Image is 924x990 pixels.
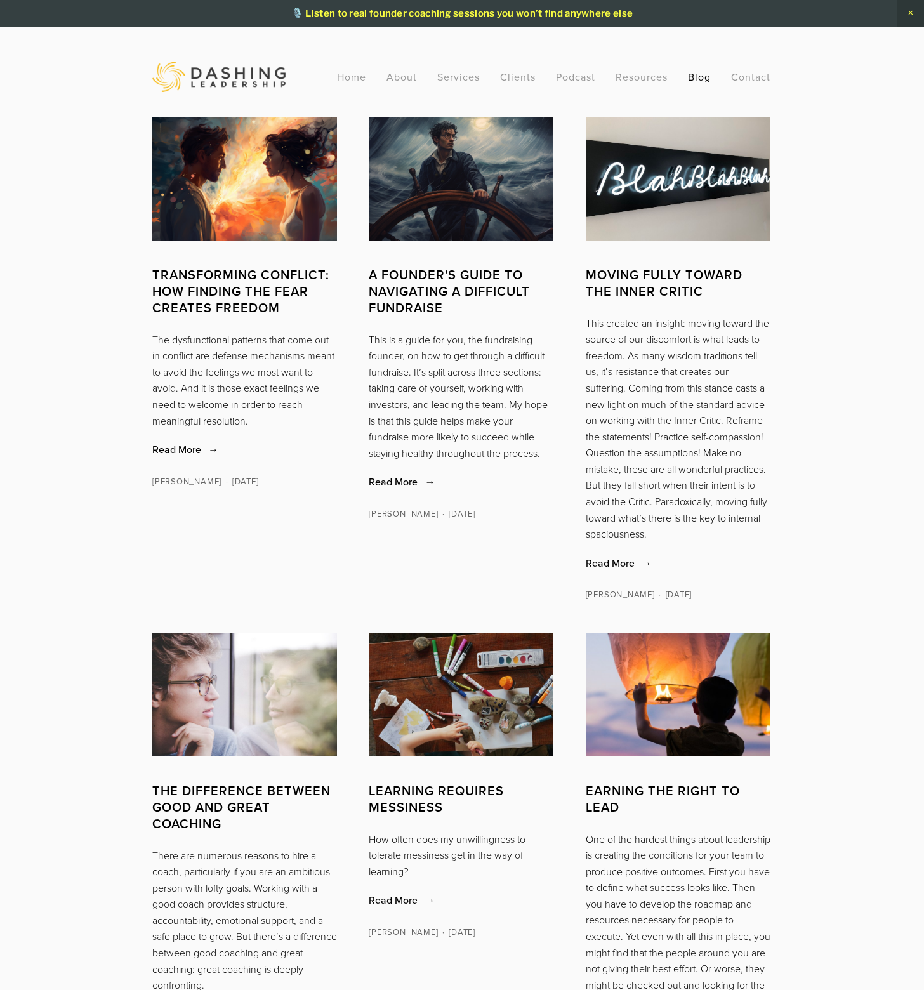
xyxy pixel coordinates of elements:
[586,315,770,543] p: This created an insight: moving toward the source of our discomfort is what leads to freedom. As ...
[152,332,337,430] p: The dysfunctional patterns that come out in conflict are defense mechanisms meant to avoid the fe...
[369,633,553,756] img: Learning requires messiness
[369,474,553,491] a: Read More
[337,65,366,88] a: Home
[438,506,475,520] time: [DATE]
[152,633,337,756] img: The difference between good and great coaching
[688,65,711,88] a: Blog
[369,506,438,520] a: [PERSON_NAME]
[152,442,337,458] a: Read More
[369,831,553,880] p: How often does my unwillingness to tolerate messiness get in the way of learning?
[437,65,480,88] a: Services
[500,65,536,88] a: Clients
[586,267,770,300] a: Moving fully toward the Inner Critic
[152,267,337,316] a: Transforming Conflict: How Finding the Fear Creates Freedom
[152,782,337,832] a: The difference between good and great coaching
[369,782,553,815] a: Learning requires messiness
[152,442,218,456] span: Read More
[569,633,788,756] img: Earning the right to lead
[586,110,770,248] img: Moving fully toward the Inner Critic
[369,332,553,462] p: This is a guide for you, the fundraising founder, on how to get through a difficult fundraise. It...
[556,65,595,88] a: Podcast
[386,65,417,88] a: About
[369,892,553,909] a: Read More
[369,86,553,271] img: A Founder's Guide To Navigating A Difficult Fundraise
[221,474,258,488] time: [DATE]
[586,782,770,815] a: Earning the right to lead
[586,555,770,572] a: Read More
[369,893,435,907] span: Read More
[586,556,652,570] span: Read More
[731,65,770,88] a: Contact
[438,925,475,939] time: [DATE]
[152,474,221,488] a: [PERSON_NAME]
[152,62,286,92] img: Dashing Leadership
[369,925,438,939] a: [PERSON_NAME]
[586,587,655,601] a: [PERSON_NAME]
[369,475,435,489] span: Read More
[616,70,668,84] a: Resources
[655,587,692,601] time: [DATE]
[369,267,553,316] a: A Founder's Guide To Navigating A Difficult Fundraise
[135,117,354,241] img: Transforming Conflict: How Finding the Fear Creates Freedom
